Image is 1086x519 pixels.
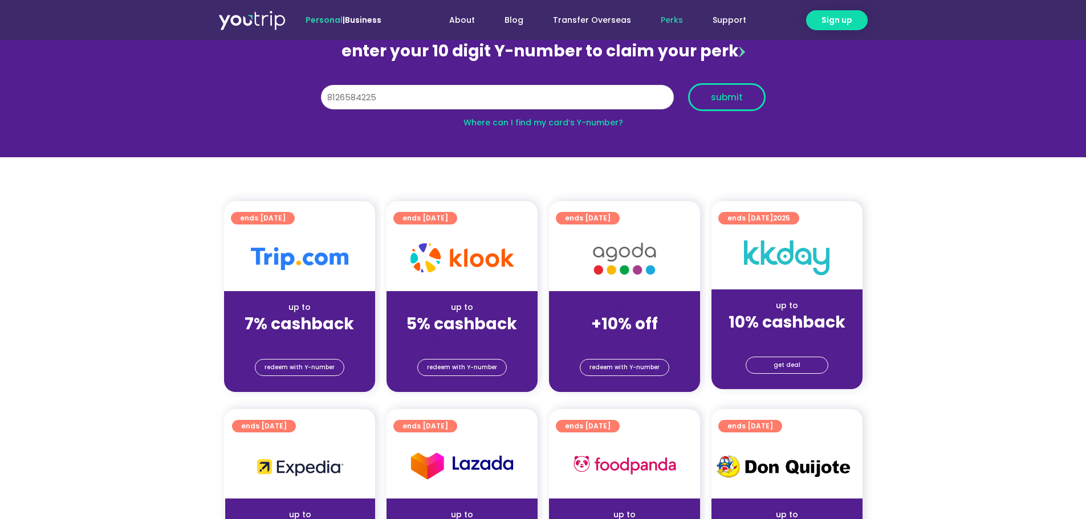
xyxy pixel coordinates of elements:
[591,313,658,335] strong: +10% off
[345,14,381,26] a: Business
[565,420,611,432] span: ends [DATE]
[773,213,790,223] span: 2025
[402,212,448,224] span: ends [DATE]
[417,359,507,376] a: redeem with Y-number
[718,420,782,432] a: ends [DATE]
[688,83,766,111] button: submit
[255,359,344,376] a: redeem with Y-number
[614,301,635,313] span: up to
[718,212,799,224] a: ends [DATE]2025
[698,10,761,31] a: Support
[556,212,620,224] a: ends [DATE]
[727,212,790,224] span: ends [DATE]
[306,14,381,26] span: |
[729,311,845,333] strong: 10% cashback
[463,117,623,128] a: Where can I find my card’s Y-number?
[721,333,853,345] div: (for stays only)
[580,359,669,376] a: redeem with Y-number
[393,420,457,432] a: ends [DATE]
[721,300,853,312] div: up to
[315,36,771,66] div: enter your 10 digit Y-number to claim your perk
[233,334,366,346] div: (for stays only)
[396,334,528,346] div: (for stays only)
[746,357,828,374] a: get deal
[558,334,691,346] div: (for stays only)
[821,14,852,26] span: Sign up
[646,10,698,31] a: Perks
[727,420,773,432] span: ends [DATE]
[427,359,497,375] span: redeem with Y-number
[412,10,761,31] nav: Menu
[232,420,296,432] a: ends [DATE]
[490,10,538,31] a: Blog
[565,212,611,224] span: ends [DATE]
[774,357,800,373] span: get deal
[321,85,674,110] input: 10 digit Y-number (e.g. 8123456789)
[245,313,354,335] strong: 7% cashback
[434,10,490,31] a: About
[402,420,448,432] span: ends [DATE]
[393,212,457,224] a: ends [DATE]
[711,93,743,101] span: submit
[406,313,517,335] strong: 5% cashback
[538,10,646,31] a: Transfer Overseas
[265,359,335,375] span: redeem with Y-number
[321,83,766,120] form: Y Number
[231,212,295,224] a: ends [DATE]
[233,301,366,313] div: up to
[241,420,287,432] span: ends [DATE]
[589,359,660,375] span: redeem with Y-number
[806,10,868,30] a: Sign up
[240,212,286,224] span: ends [DATE]
[306,14,343,26] span: Personal
[396,301,528,313] div: up to
[556,420,620,432] a: ends [DATE]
